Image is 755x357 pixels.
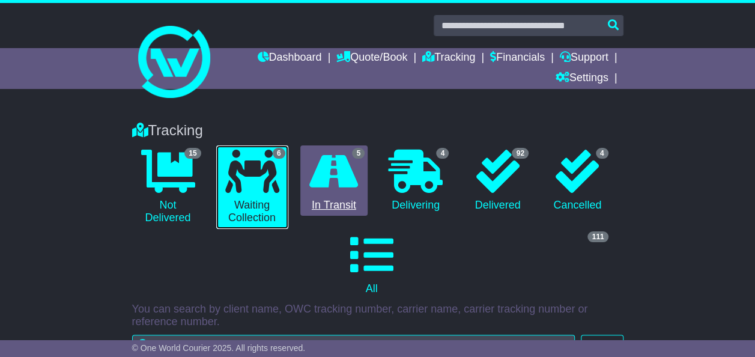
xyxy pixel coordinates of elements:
[336,48,407,69] a: Quote/Book
[126,122,629,139] div: Tracking
[132,303,623,329] p: You can search by client name, OWC tracking number, carrier name, carrier tracking number or refe...
[257,48,321,69] a: Dashboard
[132,145,204,229] a: 15 Not Delivered
[436,148,449,159] span: 4
[464,145,532,216] a: 92 Delivered
[300,145,368,216] a: 5 In Transit
[216,145,288,229] a: 6 Waiting Collection
[422,48,475,69] a: Tracking
[132,229,611,300] a: 111 All
[380,145,452,216] a: 4 Delivering
[544,145,611,216] a: 4 Cancelled
[556,69,608,89] a: Settings
[596,148,608,159] span: 4
[512,148,528,159] span: 92
[352,148,365,159] span: 5
[132,343,306,353] span: © One World Courier 2025. All rights reserved.
[581,335,623,356] button: Search
[273,148,285,159] span: 6
[490,48,545,69] a: Financials
[184,148,201,159] span: 15
[587,231,608,242] span: 111
[560,48,608,69] a: Support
